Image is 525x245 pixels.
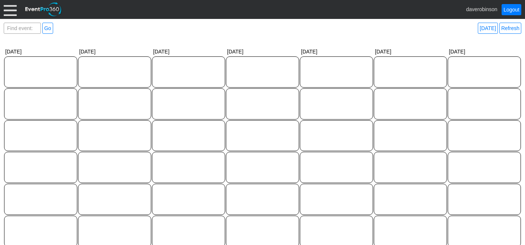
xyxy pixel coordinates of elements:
[466,6,497,12] span: daverobinson
[4,47,78,56] div: [DATE]
[78,47,152,56] div: [DATE]
[502,4,521,15] a: Logout
[299,47,373,56] div: [DATE]
[6,23,39,41] span: Find event: enter title
[478,23,498,34] a: [DATE]
[447,47,521,56] div: [DATE]
[499,23,521,34] a: Refresh
[152,47,226,56] div: [DATE]
[24,1,63,18] img: EventPro360
[373,47,447,56] div: [DATE]
[4,3,17,16] div: Menu: Click or 'Crtl+M' to toggle menu open/close
[42,23,53,34] a: Go
[226,47,299,56] div: [DATE]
